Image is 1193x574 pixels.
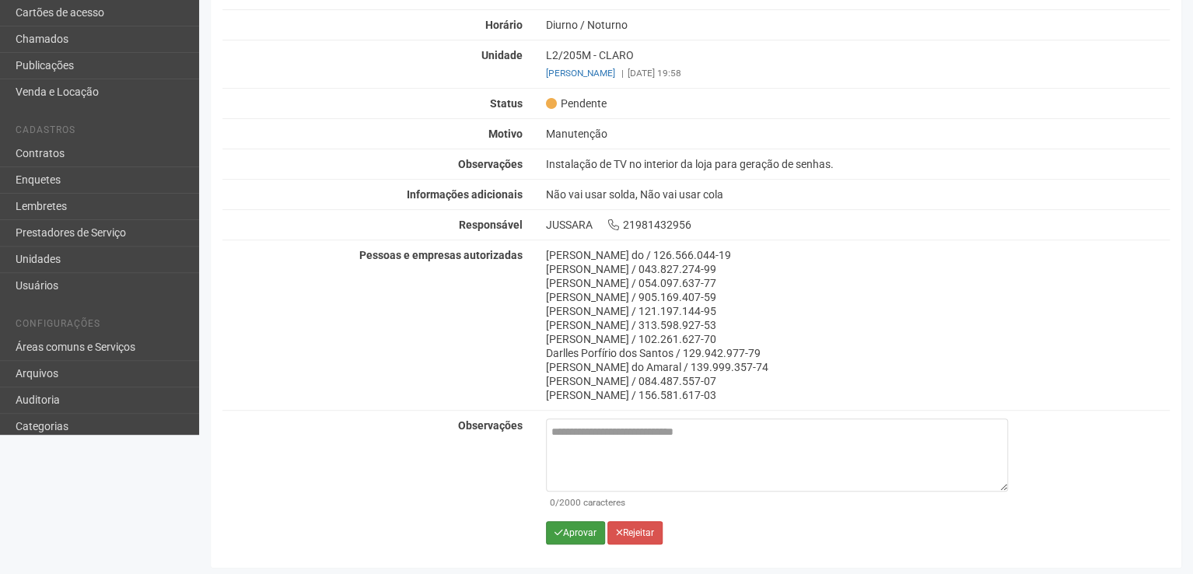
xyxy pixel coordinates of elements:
button: Aprovar [546,521,605,544]
strong: Pessoas e empresas autorizadas [359,249,523,261]
span: Pendente [546,96,607,110]
div: [PERSON_NAME] / 121.197.144-95 [546,304,1170,318]
div: [PERSON_NAME] / 043.827.274-99 [546,262,1170,276]
li: Configurações [16,318,187,334]
div: [PERSON_NAME] / 905.169.407-59 [546,290,1170,304]
button: Rejeitar [607,521,663,544]
strong: Informações adicionais [407,188,523,201]
div: Darlles Porfírio dos Santos / 129.942.977-79 [546,346,1170,360]
div: Não vai usar solda, Não vai usar cola [534,187,1181,201]
a: [PERSON_NAME] [546,68,615,79]
div: [PERSON_NAME] / 156.581.617-03 [546,388,1170,402]
span: 0 [550,497,555,508]
strong: Unidade [481,49,523,61]
div: Instalação de TV no interior da loja para geração de senhas. [534,157,1181,171]
div: [DATE] 19:58 [546,66,1170,80]
strong: Motivo [488,128,523,140]
strong: Horário [485,19,523,31]
div: [PERSON_NAME] / 084.487.557-07 [546,374,1170,388]
li: Cadastros [16,124,187,141]
div: /2000 caracteres [550,495,1004,509]
div: [PERSON_NAME] do Amaral / 139.999.357-74 [546,360,1170,374]
div: JUSSARA 21981432956 [534,218,1181,232]
span: | [621,68,624,79]
strong: Observações [458,419,523,432]
div: Manutenção [534,127,1181,141]
strong: Responsável [459,219,523,231]
div: Diurno / Noturno [534,18,1181,32]
strong: Status [490,97,523,110]
div: L2/205M - CLARO [534,48,1181,80]
div: [PERSON_NAME] / 102.261.627-70 [546,332,1170,346]
strong: Observações [458,158,523,170]
div: [PERSON_NAME] do / 126.566.044-19 [546,248,1170,262]
div: [PERSON_NAME] / 313.598.927-53 [546,318,1170,332]
div: [PERSON_NAME] / 054.097.637-77 [546,276,1170,290]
